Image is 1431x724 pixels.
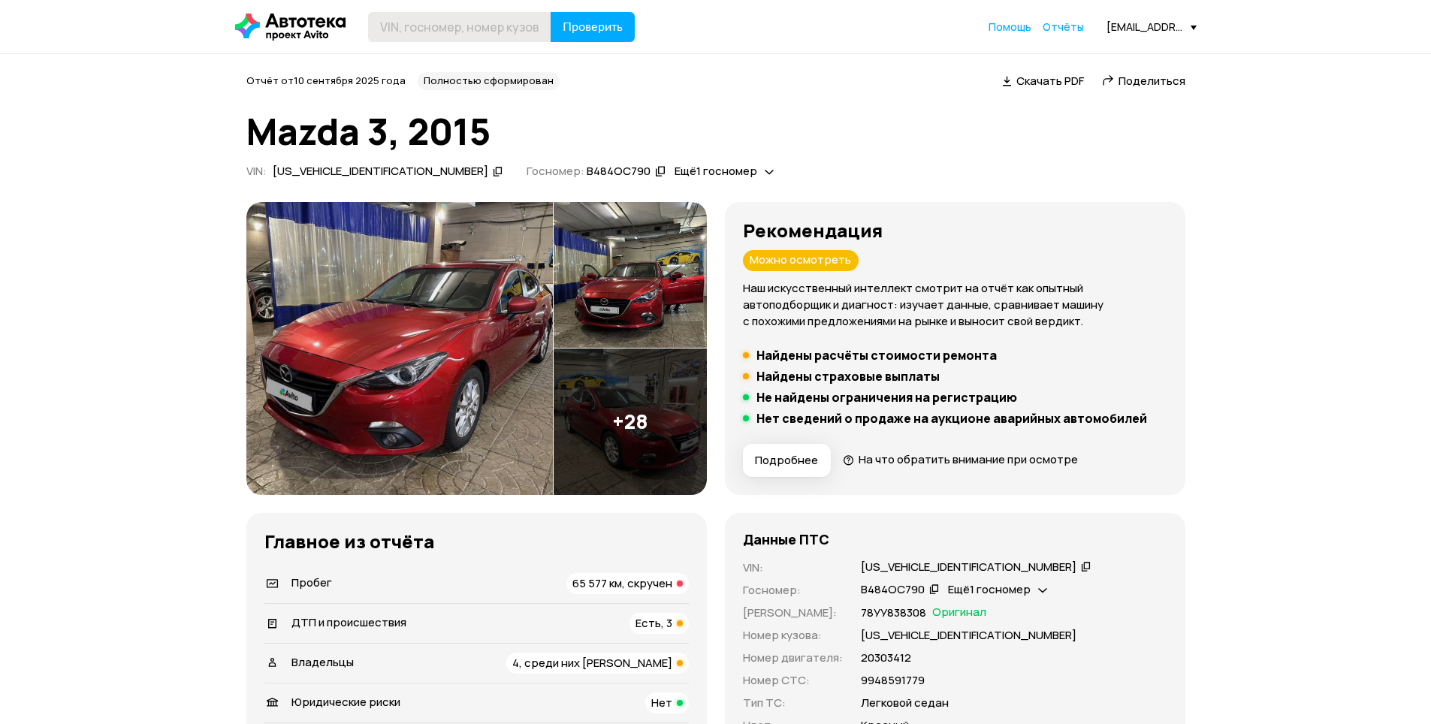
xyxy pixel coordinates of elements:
button: Подробнее [743,444,831,477]
div: [EMAIL_ADDRESS][DOMAIN_NAME] [1106,20,1197,34]
span: Помощь [989,20,1031,34]
p: Номер СТС : [743,672,843,689]
span: Отчёт от 10 сентября 2025 года [246,74,406,87]
span: Пробег [291,575,332,590]
a: Помощь [989,20,1031,35]
h5: Найдены страховые выплаты [756,369,940,384]
p: Госномер : [743,582,843,599]
a: Поделиться [1102,73,1185,89]
div: [US_VEHICLE_IDENTIFICATION_NUMBER] [861,560,1076,575]
p: Номер кузова : [743,627,843,644]
h5: Не найдены ограничения на регистрацию [756,390,1017,405]
span: 4, среди них [PERSON_NAME] [512,655,672,671]
a: Отчёты [1043,20,1084,35]
span: Подробнее [755,453,818,468]
p: Тип ТС : [743,695,843,711]
div: В484ОС790 [861,582,925,598]
h5: Нет сведений о продаже на аукционе аварийных автомобилей [756,411,1147,426]
a: Скачать PDF [1002,73,1084,89]
p: VIN : [743,560,843,576]
span: Оригинал [932,605,986,621]
p: [US_VEHICLE_IDENTIFICATION_NUMBER] [861,627,1076,644]
h1: Mazda 3, 2015 [246,111,1185,152]
h5: Найдены расчёты стоимости ремонта [756,348,997,363]
span: Ещё 1 госномер [948,581,1031,597]
span: Есть, 3 [635,615,672,631]
span: Поделиться [1119,73,1185,89]
h3: Рекомендация [743,220,1167,241]
p: Наш искусственный интеллект смотрит на отчёт как опытный автоподборщик и диагност: изучает данные... [743,280,1167,330]
span: Отчёты [1043,20,1084,34]
span: Ещё 1 госномер [675,163,757,179]
span: 65 577 км, скручен [572,575,672,591]
p: Номер двигателя : [743,650,843,666]
h3: Главное из отчёта [264,531,689,552]
input: VIN, госномер, номер кузова [368,12,551,42]
div: В484ОС790 [587,164,651,179]
p: 9948591779 [861,672,925,689]
h4: Данные ПТС [743,531,829,548]
span: На что обратить внимание при осмотре [859,451,1078,467]
span: Нет [651,695,672,710]
span: Проверить [563,21,623,33]
p: Легковой седан [861,695,949,711]
span: Юридические риски [291,694,400,710]
span: VIN : [246,163,267,179]
span: Госномер: [527,163,584,179]
div: [US_VEHICLE_IDENTIFICATION_NUMBER] [273,164,488,179]
span: Владельцы [291,654,354,670]
div: Можно осмотреть [743,250,859,271]
button: Проверить [551,12,635,42]
span: ДТП и происшествия [291,614,406,630]
p: 78УУ838308 [861,605,926,621]
p: 20303412 [861,650,911,666]
a: На что обратить внимание при осмотре [843,451,1079,467]
span: Скачать PDF [1016,73,1084,89]
p: [PERSON_NAME] : [743,605,843,621]
div: Полностью сформирован [418,72,560,90]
